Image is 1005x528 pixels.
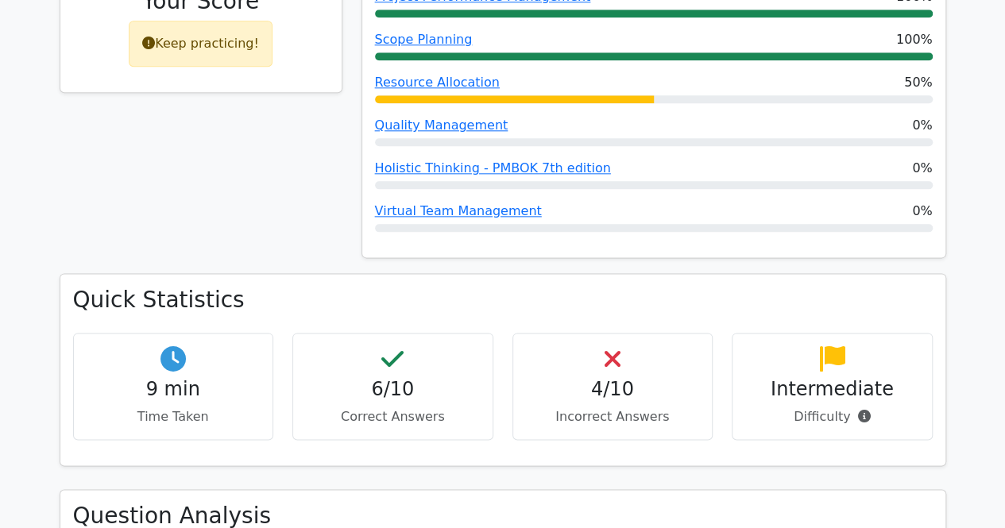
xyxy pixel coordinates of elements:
[912,116,932,135] span: 0%
[912,202,932,221] span: 0%
[73,287,933,314] h3: Quick Statistics
[375,160,611,175] a: Holistic Thinking - PMBOK 7th edition
[306,378,480,401] h4: 6/10
[745,407,919,426] p: Difficulty
[87,378,261,401] h4: 9 min
[526,407,700,426] p: Incorrect Answers
[526,378,700,401] h4: 4/10
[375,75,500,90] a: Resource Allocation
[375,118,508,133] a: Quality Management
[375,32,473,47] a: Scope Planning
[306,407,480,426] p: Correct Answers
[87,407,261,426] p: Time Taken
[129,21,273,67] div: Keep practicing!
[904,73,933,92] span: 50%
[896,30,933,49] span: 100%
[912,159,932,178] span: 0%
[745,378,919,401] h4: Intermediate
[375,203,542,218] a: Virtual Team Management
